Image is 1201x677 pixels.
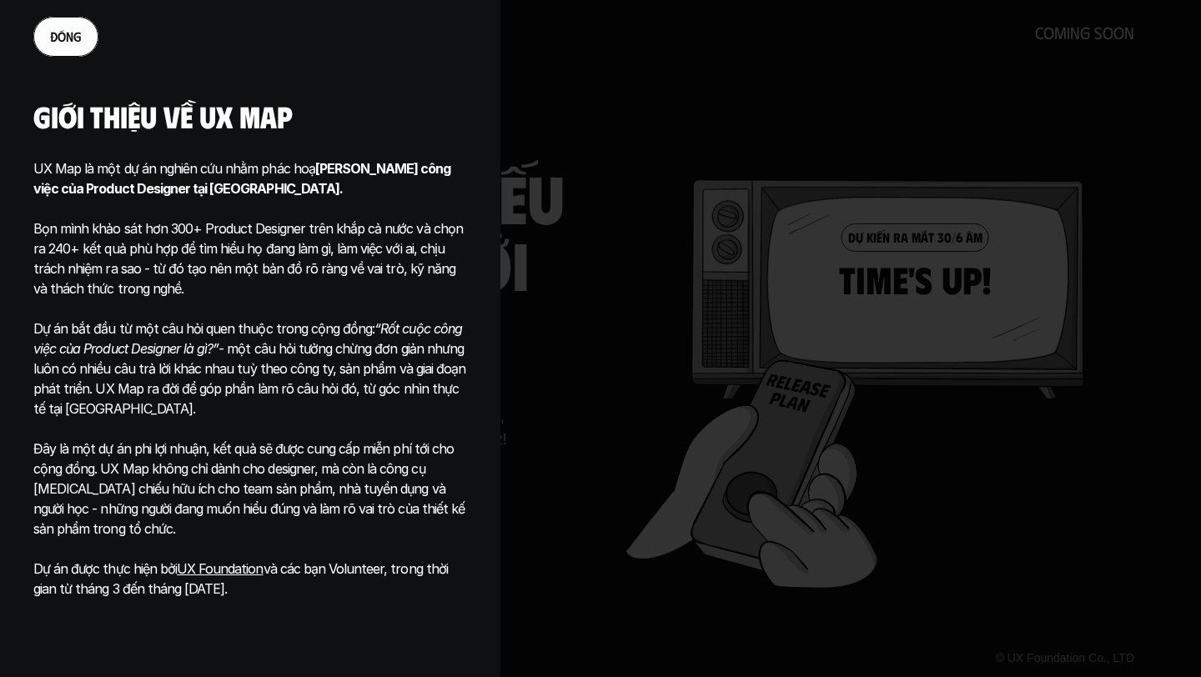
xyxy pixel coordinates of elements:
[66,28,73,44] span: n
[33,318,467,419] p: Dự án bắt đầu từ một câu hỏi quen thuộc trong cộng đồng: - một câu hỏi tưởng chừng đơn giản nhưng...
[177,560,264,577] a: UX Foundation
[73,28,82,44] span: g
[50,28,58,44] span: đ
[33,559,467,599] p: Dự án được thực hiện bởi và các bạn Volunteer, trong thời gian từ tháng 3 đến tháng [DATE].
[33,158,467,198] p: UX Map là một dự án nghiên cứu nhằm phác hoạ
[33,160,454,197] strong: [PERSON_NAME] công việc của Product Designer tại [GEOGRAPHIC_DATA].
[33,439,467,539] p: Đây là một dự án phi lợi nhuận, kết quả sẽ được cung cấp miễn phí tới cho cộng đồng. UX Map không...
[33,320,465,357] em: “Rốt cuộc công việc của Product Designer là gì?”
[58,28,66,44] span: ó
[33,100,292,133] h5: Giới thiệu về ux map
[33,198,467,298] p: Bọn mình khảo sát hơn 300+ Product Designer trên khắp cả nước và chọn ra 240+ kết quả phù hợp để ...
